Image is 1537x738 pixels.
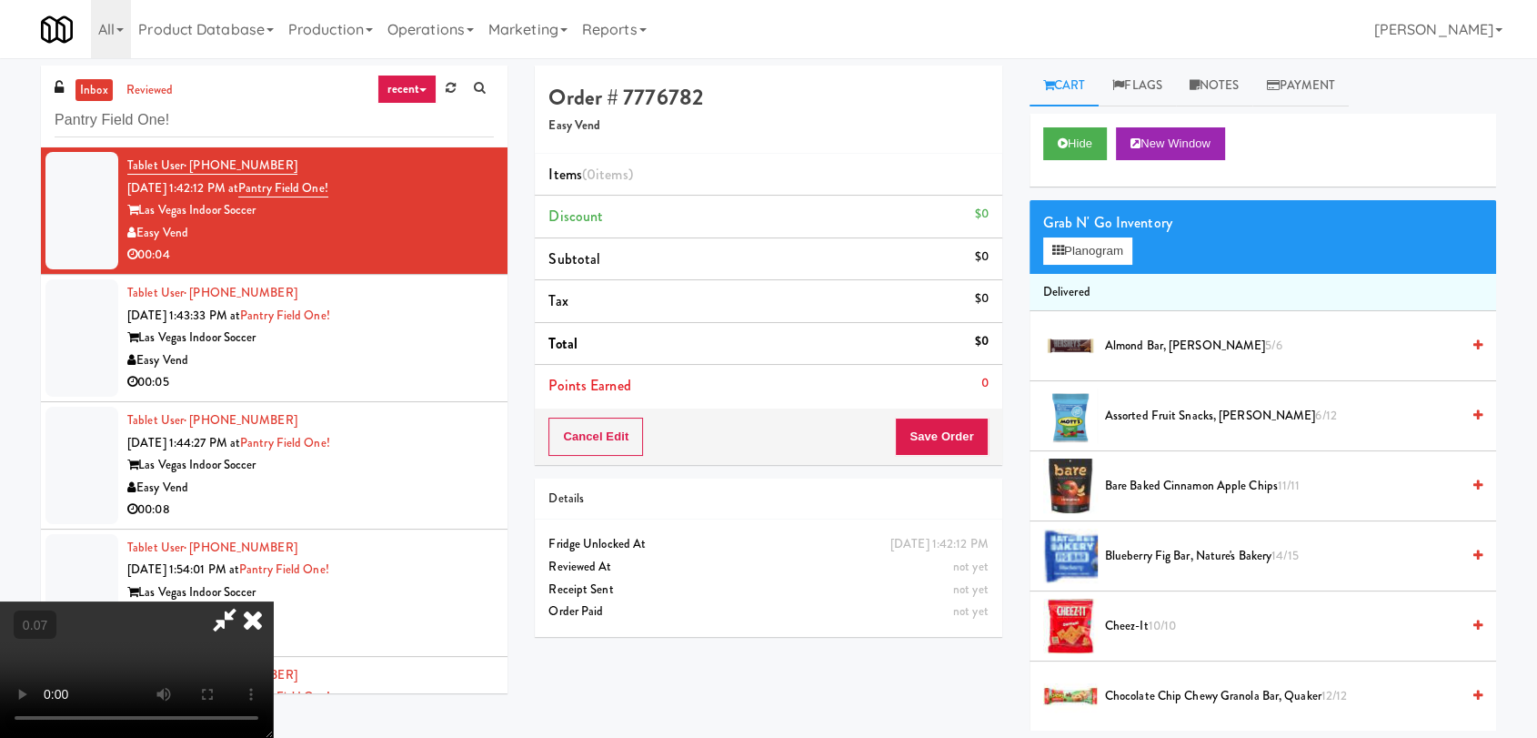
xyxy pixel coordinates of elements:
[582,164,633,185] span: (0 )
[890,533,989,556] div: [DATE] 1:42:12 PM
[127,454,494,477] div: Las Vegas Indoor Soccer
[127,604,494,627] div: Easy Vend
[1105,335,1460,358] span: Almond Bar, [PERSON_NAME]
[127,371,494,394] div: 00:05
[127,179,238,197] span: [DATE] 1:42:12 PM at
[1265,337,1281,354] span: 5/6
[1098,405,1482,428] div: Assorted Fruit Snacks, [PERSON_NAME]6/12
[548,206,603,227] span: Discount
[240,434,330,451] a: Pantry Field One!
[1098,685,1482,708] div: Chocolate Chip Chewy Granola Bar, Quaker12/12
[1116,127,1225,160] button: New Window
[127,284,297,301] a: Tablet User· [PHONE_NUMBER]
[122,79,178,102] a: reviewed
[548,333,578,354] span: Total
[1043,238,1132,265] button: Planogram
[377,75,437,104] a: recent
[41,14,73,45] img: Micromart
[127,434,240,451] span: [DATE] 1:44:27 PM at
[41,530,507,657] li: Tablet User· [PHONE_NUMBER][DATE] 1:54:01 PM atPantry Field One!Las Vegas Indoor SoccerEasy Vend0...
[548,290,568,311] span: Tax
[1098,615,1482,638] div: Cheez-It10/10
[1043,209,1482,237] div: Grab N' Go Inventory
[238,179,328,197] a: Pantry Field One!
[974,288,988,310] div: $0
[548,601,988,623] div: Order Paid
[1278,477,1301,494] span: 11/11
[75,79,113,102] a: inbox
[1098,545,1482,568] div: Blueberry Fig Bar, Nature's Bakery14/15
[1315,407,1336,424] span: 6/12
[184,411,297,429] span: · [PHONE_NUMBER]
[1321,687,1348,704] span: 12/12
[184,539,297,556] span: · [PHONE_NUMBER]
[1271,547,1299,564] span: 14/15
[1105,405,1460,428] span: Assorted Fruit Snacks, [PERSON_NAME]
[1252,66,1349,106] a: Payment
[127,539,297,556] a: Tablet User· [PHONE_NUMBER]
[974,203,988,226] div: $0
[1098,335,1482,358] div: Almond Bar, [PERSON_NAME]5/6
[127,307,240,324] span: [DATE] 1:43:33 PM at
[895,418,988,456] button: Save Order
[41,147,507,275] li: Tablet User· [PHONE_NUMBER][DATE] 1:42:12 PM atPantry Field One!Las Vegas Indoor SoccerEasy Vend0...
[974,330,988,353] div: $0
[548,488,988,511] div: Details
[1105,475,1460,498] span: Bare Baked Cinnamon Apple Chips
[127,626,494,649] div: 00:22
[548,418,643,456] button: Cancel Edit
[127,561,239,578] span: [DATE] 1:54:01 PM at
[127,327,494,349] div: Las Vegas Indoor Soccer
[184,284,297,301] span: · [PHONE_NUMBER]
[596,164,628,185] ng-pluralize: items
[55,104,494,137] input: Search vision orders
[548,86,988,109] h4: Order # 7776782
[548,119,988,133] h5: Easy Vend
[953,558,989,575] span: not yet
[548,579,988,602] div: Receipt Sent
[184,157,297,174] span: · [PHONE_NUMBER]
[240,307,330,324] a: Pantry Field One!
[1030,66,1100,106] a: Cart
[1043,127,1107,160] button: Hide
[127,349,494,372] div: Easy Vend
[1105,685,1460,708] span: Chocolate Chip Chewy Granola Bar, Quaker
[127,199,494,222] div: Las Vegas Indoor Soccer
[1148,617,1176,634] span: 10/10
[127,477,494,500] div: Easy Vend
[1105,615,1460,638] span: Cheez-It
[41,402,507,530] li: Tablet User· [PHONE_NUMBER][DATE] 1:44:27 PM atPantry Field One!Las Vegas Indoor SoccerEasy Vend0...
[1176,66,1253,106] a: Notes
[1030,274,1496,312] li: Delivered
[41,275,507,402] li: Tablet User· [PHONE_NUMBER][DATE] 1:43:33 PM atPantry Field One!Las Vegas Indoor SoccerEasy Vend0...
[548,533,988,556] div: Fridge Unlocked At
[548,248,600,269] span: Subtotal
[974,246,988,268] div: $0
[127,499,494,521] div: 00:08
[240,688,330,705] a: Pantry Field One!
[548,164,632,185] span: Items
[127,411,297,429] a: Tablet User· [PHONE_NUMBER]
[127,157,297,175] a: Tablet User· [PHONE_NUMBER]
[127,581,494,604] div: Las Vegas Indoor Soccer
[1099,66,1176,106] a: Flags
[1105,545,1460,568] span: Blueberry Fig Bar, Nature's Bakery
[1098,475,1482,498] div: Bare Baked Cinnamon Apple Chips11/11
[548,556,988,579] div: Reviewed At
[953,602,989,620] span: not yet
[127,244,494,267] div: 00:04
[981,372,989,395] div: 0
[127,222,494,245] div: Easy Vend
[548,375,630,396] span: Points Earned
[239,561,329,578] a: Pantry Field One!
[953,581,989,598] span: not yet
